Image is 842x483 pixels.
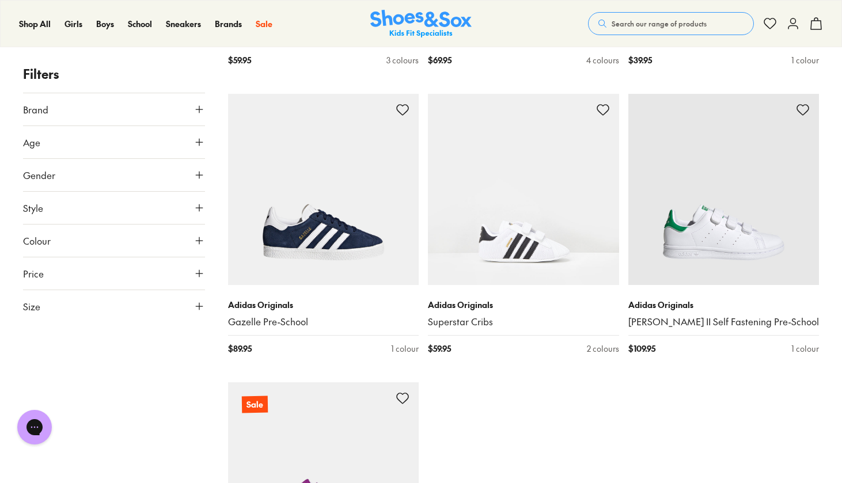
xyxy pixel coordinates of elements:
span: $ 59.95 [228,54,251,66]
a: Sneakers [166,18,201,30]
p: Adidas Originals [228,299,419,311]
span: Boys [96,18,114,29]
a: School [128,18,152,30]
button: Brand [23,93,205,125]
div: 1 colour [791,343,819,355]
span: Girls [65,18,82,29]
span: Shop All [19,18,51,29]
span: Brand [23,102,48,116]
button: Age [23,126,205,158]
span: Colour [23,234,51,248]
button: Gender [23,159,205,191]
span: $ 109.95 [628,343,655,355]
div: 3 colours [386,54,419,66]
span: $ 89.95 [228,343,252,355]
a: Superstar Cribs [428,315,619,328]
button: Search our range of products [588,12,754,35]
div: 4 colours [586,54,619,66]
span: Style [23,201,43,215]
a: Sale [256,18,272,30]
span: $ 39.95 [628,54,652,66]
a: Brands [215,18,242,30]
span: Search our range of products [612,18,707,29]
div: 2 colours [587,343,619,355]
span: Brands [215,18,242,29]
p: Sale [241,395,267,413]
a: Boys [96,18,114,30]
span: $ 69.95 [428,54,452,66]
p: Adidas Originals [428,299,619,311]
p: Adidas Originals [628,299,820,311]
span: School [128,18,152,29]
span: Sneakers [166,18,201,29]
span: Gender [23,168,55,182]
span: Price [23,267,44,280]
span: Size [23,299,40,313]
div: 1 colour [791,54,819,66]
a: Shop All [19,18,51,30]
span: Sale [256,18,272,29]
a: [PERSON_NAME] II Self Fastening Pre-School [628,315,820,328]
a: Girls [65,18,82,30]
span: $ 59.95 [428,343,451,355]
p: Filters [23,64,205,83]
div: 1 colour [391,343,419,355]
iframe: Gorgias live chat messenger [12,406,58,448]
a: Gazelle Pre-School [228,315,419,328]
a: Shoes & Sox [370,10,472,38]
button: Price [23,257,205,290]
span: Age [23,135,40,149]
button: Colour [23,225,205,257]
button: Size [23,290,205,322]
img: SNS_Logo_Responsive.svg [370,10,472,38]
button: Style [23,192,205,224]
